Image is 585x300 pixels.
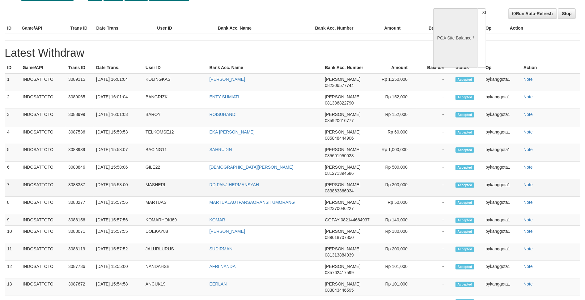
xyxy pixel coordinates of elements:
td: - [417,91,453,109]
td: 3087672 [66,278,94,296]
td: 3088156 [66,214,94,226]
td: [DATE] 15:54:58 [94,278,143,296]
th: Balance [417,62,453,73]
td: bykanggota1 [483,197,521,214]
td: [DATE] 15:59:53 [94,126,143,144]
span: 083863366034 [325,188,354,193]
th: Amount [374,62,417,73]
td: MASHERI [143,179,207,197]
th: Action [507,23,580,34]
td: NANDAHSB [143,261,207,278]
a: Note [524,94,533,99]
td: Rp 101,000 [374,261,417,278]
td: bykanggota1 [483,278,521,296]
td: - [417,243,453,261]
th: User ID [155,23,215,34]
td: 3088071 [66,226,94,243]
td: JALURLURUS [143,243,207,261]
td: - [417,226,453,243]
a: Note [524,165,533,170]
td: GILE22 [143,162,207,179]
td: INDOSATTOTO [20,109,66,126]
td: 3087736 [66,261,94,278]
td: Rp 1,000,000 [374,144,417,162]
td: INDOSATTOTO [20,243,66,261]
a: Note [524,182,533,187]
td: Rp 180,000 [374,226,417,243]
td: KOLINGKAS [143,73,207,91]
span: 085848444906 [325,136,354,141]
td: 3087536 [66,126,94,144]
span: 082144664937 [341,217,370,222]
td: 3088277 [66,197,94,214]
span: Accepted [456,112,474,117]
td: INDOSATTOTO [20,73,66,91]
td: INDOSATTOTO [20,126,66,144]
span: [PERSON_NAME] [325,77,360,82]
td: 3089065 [66,91,94,109]
td: bykanggota1 [483,126,521,144]
a: Note [524,217,533,222]
td: [DATE] 15:57:56 [94,197,143,214]
td: 9 [5,214,20,226]
td: Rp 500,000 [374,162,417,179]
a: MARTUALAUTPARSAORANSITUMORANG [210,200,295,205]
span: 081271394686 [325,171,354,176]
td: INDOSATTOTO [20,261,66,278]
th: Game/API [20,62,66,73]
td: INDOSATTOTO [20,226,66,243]
h1: Latest Withdraw [5,47,580,59]
td: 13 [5,278,20,296]
th: ID [5,62,20,73]
th: Balance [410,23,454,34]
span: Accepted [456,247,474,252]
th: Date Trans. [94,23,155,34]
a: Note [524,129,533,134]
td: 4 [5,126,20,144]
td: Rp 200,000 [374,243,417,261]
span: Accepted [456,130,474,135]
td: - [417,261,453,278]
a: EERLAN [210,282,227,286]
td: Rp 152,000 [374,109,417,126]
span: [PERSON_NAME] [325,165,360,170]
th: Op [483,23,507,34]
td: INDOSATTOTO [20,214,66,226]
td: bykanggota1 [483,109,521,126]
td: bykanggota1 [483,243,521,261]
td: [DATE] 16:01:03 [94,109,143,126]
td: ANCUK19 [143,278,207,296]
td: - [417,162,453,179]
td: Rp 200,000 [374,179,417,197]
span: Accepted [456,77,474,82]
span: [PERSON_NAME] [325,246,360,251]
td: bykanggota1 [483,214,521,226]
span: [PERSON_NAME] [325,229,360,234]
td: [DATE] 15:58:06 [94,162,143,179]
td: bykanggota1 [483,261,521,278]
th: Action [521,62,580,73]
span: Accepted [456,183,474,188]
td: 3088999 [66,109,94,126]
th: Bank Acc. Name [207,62,323,73]
a: EKA [PERSON_NAME] [210,129,255,134]
td: [DATE] 16:01:04 [94,91,143,109]
span: 085762417599 [325,270,354,275]
td: - [417,126,453,144]
td: - [417,179,453,197]
td: MARTUAS [143,197,207,214]
a: Note [524,229,533,234]
span: Accepted [456,218,474,223]
td: INDOSATTOTO [20,144,66,162]
a: Note [524,282,533,286]
span: GOPAY [325,217,339,222]
td: 3088846 [66,162,94,179]
span: Accepted [456,229,474,234]
td: Rp 101,000 [374,278,417,296]
span: [PERSON_NAME] [325,182,360,187]
a: KOMAR [210,217,225,222]
td: 3088387 [66,179,94,197]
td: bykanggota1 [483,162,521,179]
span: Accepted [456,147,474,153]
span: [PERSON_NAME] [325,94,360,99]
